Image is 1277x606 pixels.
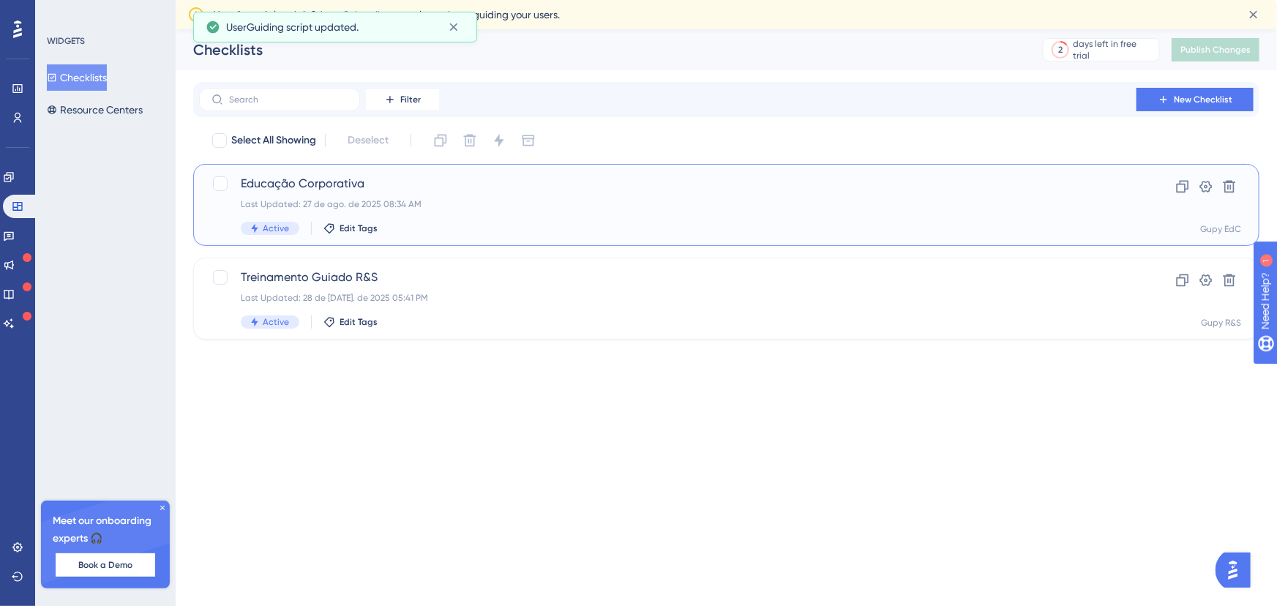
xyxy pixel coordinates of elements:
[231,132,316,149] span: Select All Showing
[366,88,439,111] button: Filter
[1200,223,1241,235] div: Gupy EdC
[348,132,389,149] span: Deselect
[229,94,348,105] input: Search
[340,222,378,234] span: Edit Tags
[1180,44,1251,56] span: Publish Changes
[47,64,107,91] button: Checklists
[214,6,560,23] span: Your free trial ends in 2 days. to a plan to keep guiding your users.
[241,292,1095,304] div: Last Updated: 28 de [DATE]. de 2025 05:41 PM
[323,316,378,328] button: Edit Tags
[1058,44,1063,56] div: 2
[323,222,378,234] button: Edit Tags
[1201,317,1241,329] div: Gupy R&S
[343,9,390,20] a: Subscribe
[1216,548,1259,592] iframe: UserGuiding AI Assistant Launcher
[1136,88,1254,111] button: New Checklist
[226,18,359,36] span: UserGuiding script updated.
[34,4,91,21] span: Need Help?
[1174,94,1232,105] span: New Checklist
[47,35,85,47] div: WIDGETS
[334,127,402,154] button: Deselect
[1074,38,1155,61] div: days left in free trial
[340,316,378,328] span: Edit Tags
[263,316,289,328] span: Active
[263,222,289,234] span: Active
[47,97,143,123] button: Resource Centers
[241,269,1095,286] span: Treinamento Guiado R&S
[78,559,132,571] span: Book a Demo
[1172,38,1259,61] button: Publish Changes
[53,512,158,547] span: Meet our onboarding experts 🎧
[102,7,106,19] div: 1
[241,198,1095,210] div: Last Updated: 27 de ago. de 2025 08:34 AM
[193,40,1006,60] div: Checklists
[400,94,421,105] span: Filter
[56,553,155,577] button: Book a Demo
[241,175,1095,192] span: Educação Corporativa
